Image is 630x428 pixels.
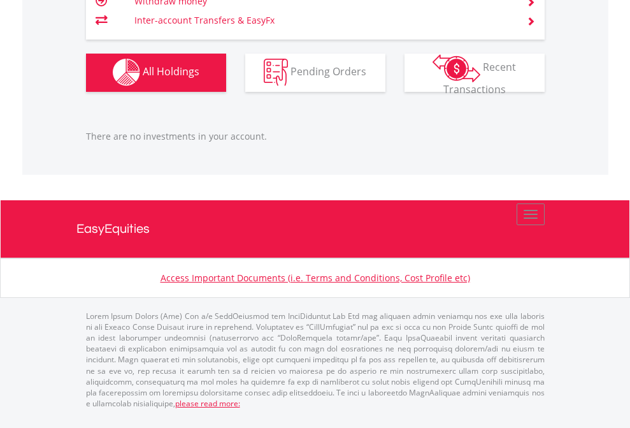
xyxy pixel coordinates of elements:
img: pending_instructions-wht.png [264,59,288,86]
span: All Holdings [143,64,199,78]
a: EasyEquities [76,200,554,258]
button: Pending Orders [245,54,385,92]
button: All Holdings [86,54,226,92]
td: Inter-account Transfers & EasyFx [134,11,511,30]
span: Pending Orders [290,64,366,78]
p: Lorem Ipsum Dolors (Ame) Con a/e SeddOeiusmod tem InciDiduntut Lab Etd mag aliquaen admin veniamq... [86,311,545,409]
a: please read more: [175,398,240,409]
img: transactions-zar-wht.png [433,54,480,82]
span: Recent Transactions [443,60,517,96]
button: Recent Transactions [404,54,545,92]
img: holdings-wht.png [113,59,140,86]
a: Access Important Documents (i.e. Terms and Conditions, Cost Profile etc) [161,272,470,284]
p: There are no investments in your account. [86,130,545,143]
